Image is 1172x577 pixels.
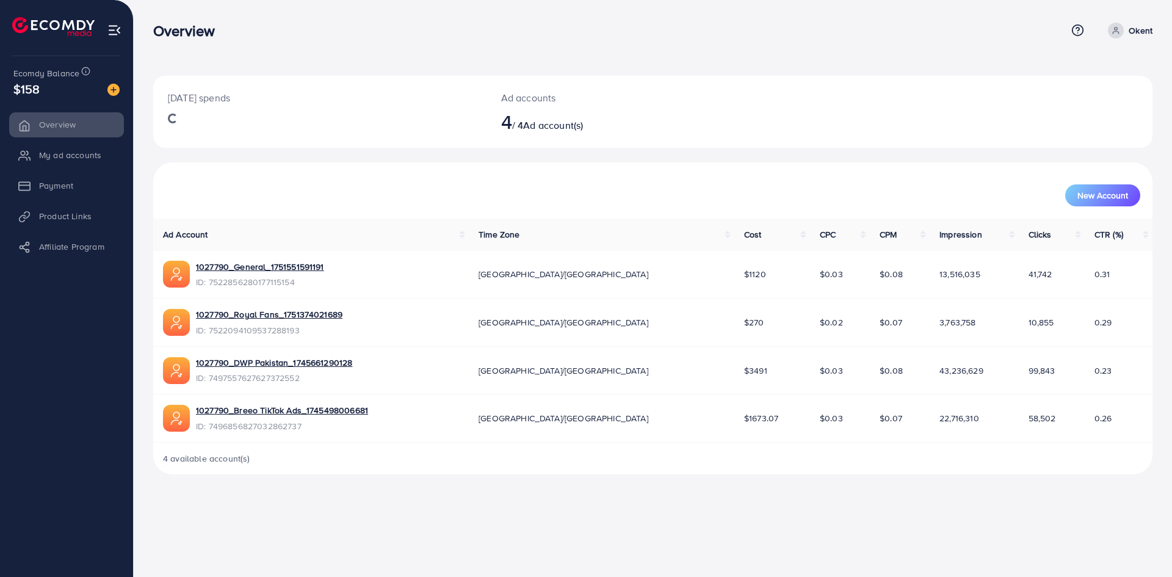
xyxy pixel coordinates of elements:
[939,412,979,424] span: 22,716,310
[939,268,980,280] span: 13,516,035
[196,308,342,321] a: 1027790_Royal Fans_1751374021689
[479,268,648,280] span: [GEOGRAPHIC_DATA]/[GEOGRAPHIC_DATA]
[13,67,79,79] span: Ecomdy Balance
[196,357,352,369] a: 1027790_DWP Pakistan_1745661290128
[880,228,897,241] span: CPM
[820,316,843,328] span: $0.02
[196,404,368,416] a: 1027790_Breeo TikTok Ads_1745498006681
[196,276,324,288] span: ID: 7522856280177115154
[107,84,120,96] img: image
[163,405,190,432] img: ic-ads-acc.e4c84228.svg
[163,228,208,241] span: Ad Account
[168,90,472,105] p: [DATE] spends
[1029,228,1052,241] span: Clicks
[820,268,843,280] span: $0.03
[880,412,902,424] span: $0.07
[153,22,225,40] h3: Overview
[880,268,903,280] span: $0.08
[744,365,767,377] span: $3491
[820,228,836,241] span: CPC
[479,412,648,424] span: [GEOGRAPHIC_DATA]/[GEOGRAPHIC_DATA]
[196,372,352,384] span: ID: 7497557627627372552
[501,90,722,105] p: Ad accounts
[107,23,121,37] img: menu
[196,420,368,432] span: ID: 7496856827032862737
[820,412,843,424] span: $0.03
[1029,268,1052,280] span: 41,742
[163,309,190,336] img: ic-ads-acc.e4c84228.svg
[1029,316,1054,328] span: 10,855
[820,365,843,377] span: $0.03
[939,365,983,377] span: 43,236,629
[1029,365,1055,377] span: 99,843
[163,357,190,384] img: ic-ads-acc.e4c84228.svg
[1094,228,1123,241] span: CTR (%)
[1094,412,1112,424] span: 0.26
[1094,268,1110,280] span: 0.31
[744,268,766,280] span: $1120
[1029,412,1056,424] span: 58,502
[501,110,722,133] h2: / 4
[1094,365,1112,377] span: 0.23
[880,316,902,328] span: $0.07
[744,412,778,424] span: $1673.07
[939,316,975,328] span: 3,763,758
[479,228,519,241] span: Time Zone
[479,365,648,377] span: [GEOGRAPHIC_DATA]/[GEOGRAPHIC_DATA]
[880,365,903,377] span: $0.08
[479,316,648,328] span: [GEOGRAPHIC_DATA]/[GEOGRAPHIC_DATA]
[1094,316,1112,328] span: 0.29
[163,452,250,465] span: 4 available account(s)
[744,316,764,328] span: $270
[196,261,324,273] a: 1027790_General_1751551591191
[939,228,982,241] span: Impression
[744,228,762,241] span: Cost
[1129,23,1152,38] p: Okent
[1077,191,1128,200] span: New Account
[13,80,40,98] span: $158
[163,261,190,288] img: ic-ads-acc.e4c84228.svg
[1103,23,1152,38] a: Okent
[196,324,342,336] span: ID: 7522094109537288193
[1065,184,1140,206] button: New Account
[501,107,512,136] span: 4
[523,118,583,132] span: Ad account(s)
[12,17,95,36] img: logo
